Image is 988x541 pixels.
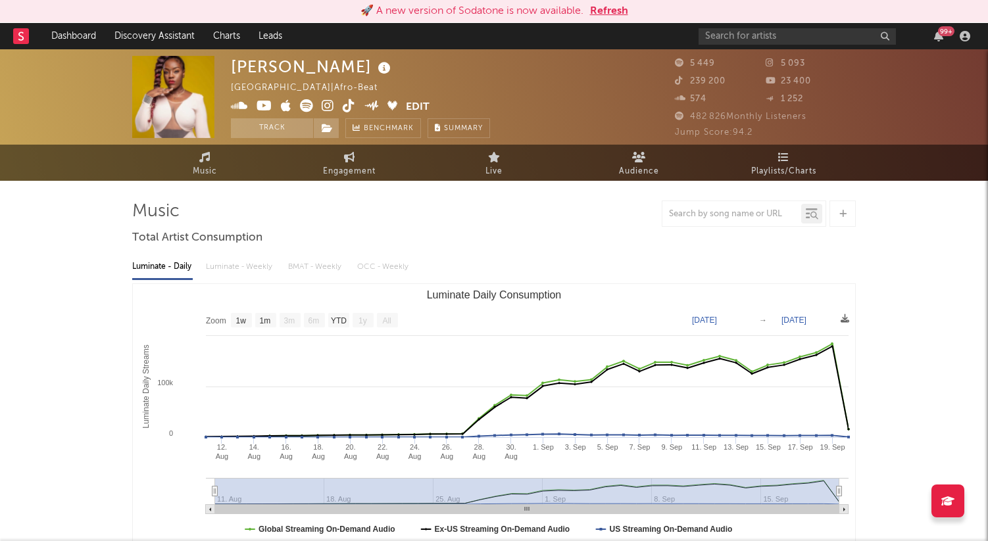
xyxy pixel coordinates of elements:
[566,145,711,181] a: Audience
[691,443,716,451] text: 11. Sep
[428,118,490,138] button: Summary
[766,59,805,68] span: 5 093
[619,164,659,179] span: Audience
[444,125,483,132] span: Summary
[277,145,422,181] a: Engagement
[662,209,801,220] input: Search by song name or URL
[42,23,105,49] a: Dashboard
[485,164,503,179] span: Live
[406,99,430,116] button: Edit
[382,316,391,325] text: All
[132,145,277,181] a: Music
[312,443,325,460] text: 18. Aug
[216,443,229,460] text: 12. Aug
[169,429,173,437] text: 0
[141,344,151,428] text: Luminate Daily Streams
[820,443,845,451] text: 19. Sep
[661,443,682,451] text: 9. Sep
[711,145,856,181] a: Playlists/Charts
[505,443,518,460] text: 30. Aug
[441,443,454,460] text: 26. Aug
[259,525,395,534] text: Global Streaming On-Demand Audio
[788,443,813,451] text: 17. Sep
[376,443,389,460] text: 22. Aug
[766,95,803,103] span: 1 252
[249,23,291,49] a: Leads
[724,443,749,451] text: 13. Sep
[408,443,422,460] text: 24. Aug
[675,128,753,137] span: Jump Score: 94.2
[675,112,806,121] span: 482 826 Monthly Listeners
[609,525,732,534] text: US Streaming On-Demand Audio
[345,118,421,138] a: Benchmark
[364,121,414,137] span: Benchmark
[759,316,767,325] text: →
[132,256,193,278] div: Luminate - Daily
[675,77,726,85] span: 239 200
[766,77,811,85] span: 23 400
[565,443,586,451] text: 3. Sep
[105,23,204,49] a: Discovery Assistant
[231,118,313,138] button: Track
[236,316,247,325] text: 1w
[699,28,896,45] input: Search for artists
[675,95,706,103] span: 574
[260,316,271,325] text: 1m
[247,443,260,460] text: 14. Aug
[675,59,715,68] span: 5 449
[358,316,367,325] text: 1y
[132,230,262,246] span: Total Artist Consumption
[781,316,806,325] text: [DATE]
[323,164,376,179] span: Engagement
[231,56,394,78] div: [PERSON_NAME]
[231,80,393,96] div: [GEOGRAPHIC_DATA] | Afro-Beat
[344,443,357,460] text: 20. Aug
[422,145,566,181] a: Live
[597,443,618,451] text: 5. Sep
[533,443,554,451] text: 1. Sep
[331,316,347,325] text: YTD
[280,443,293,460] text: 16. Aug
[590,3,628,19] button: Refresh
[472,443,485,460] text: 28. Aug
[934,31,943,41] button: 99+
[360,3,583,19] div: 🚀 A new version of Sodatone is now available.
[204,23,249,49] a: Charts
[630,443,651,451] text: 7. Sep
[938,26,954,36] div: 99 +
[284,316,295,325] text: 3m
[751,164,816,179] span: Playlists/Charts
[756,443,781,451] text: 15. Sep
[692,316,717,325] text: [DATE]
[309,316,320,325] text: 6m
[157,379,173,387] text: 100k
[206,316,226,325] text: Zoom
[193,164,217,179] span: Music
[435,525,570,534] text: Ex-US Streaming On-Demand Audio
[427,289,562,300] text: Luminate Daily Consumption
